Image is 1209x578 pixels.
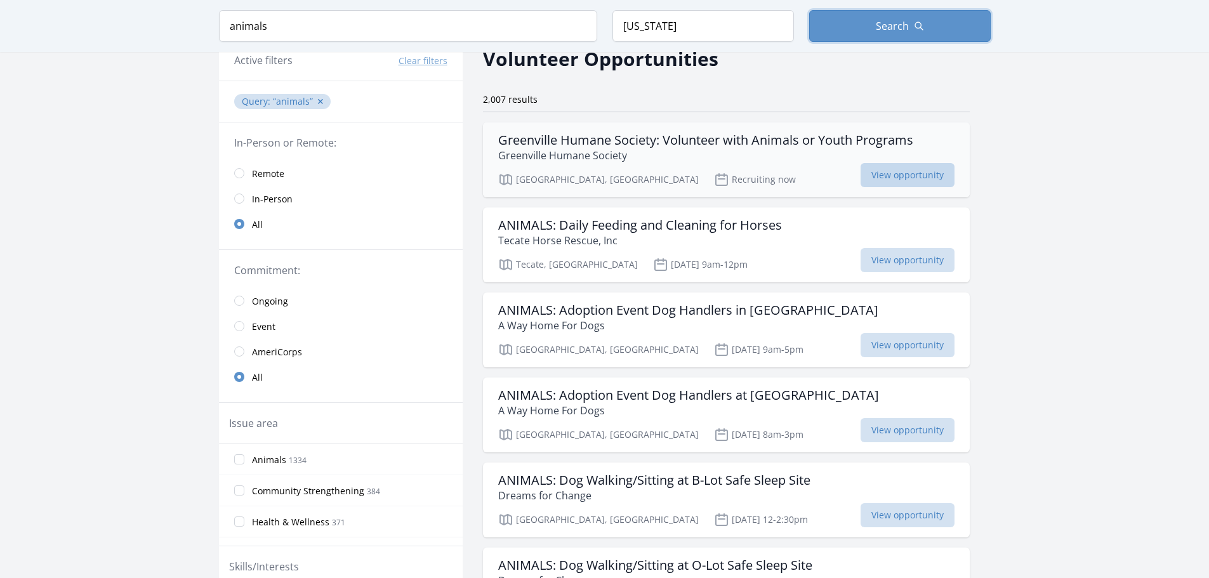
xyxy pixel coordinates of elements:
[252,218,263,231] span: All
[252,346,302,358] span: AmeriCorps
[234,516,244,527] input: Health & Wellness 371
[861,248,955,272] span: View opportunity
[234,135,447,150] legend: In-Person or Remote:
[252,516,329,529] span: Health & Wellness
[483,463,970,537] a: ANIMALS: Dog Walking/Sitting at B-Lot Safe Sleep Site Dreams for Change [GEOGRAPHIC_DATA], [GEOGR...
[861,418,955,442] span: View opportunity
[219,339,463,364] a: AmeriCorps
[714,342,803,357] p: [DATE] 9am-5pm
[252,454,286,466] span: Animals
[498,148,913,163] p: Greenville Humane Society
[861,503,955,527] span: View opportunity
[252,193,293,206] span: In-Person
[332,517,345,528] span: 371
[498,388,879,403] h3: ANIMALS: Adoption Event Dog Handlers at [GEOGRAPHIC_DATA]
[252,167,284,180] span: Remote
[714,172,796,187] p: Recruiting now
[498,473,810,488] h3: ANIMALS: Dog Walking/Sitting at B-Lot Safe Sleep Site
[498,488,810,503] p: Dreams for Change
[498,257,638,272] p: Tecate, [GEOGRAPHIC_DATA]
[861,333,955,357] span: View opportunity
[289,455,307,466] span: 1334
[483,207,970,282] a: ANIMALS: Daily Feeding and Cleaning for Horses Tecate Horse Rescue, Inc Tecate, [GEOGRAPHIC_DATA]...
[252,485,364,497] span: Community Strengthening
[234,263,447,278] legend: Commitment:
[234,454,244,464] input: Animals 1334
[498,233,782,248] p: Tecate Horse Rescue, Inc
[483,93,538,105] span: 2,007 results
[612,10,794,42] input: Location
[252,371,263,384] span: All
[809,10,991,42] button: Search
[483,378,970,452] a: ANIMALS: Adoption Event Dog Handlers at [GEOGRAPHIC_DATA] A Way Home For Dogs [GEOGRAPHIC_DATA], ...
[498,218,782,233] h3: ANIMALS: Daily Feeding and Cleaning for Horses
[219,161,463,186] a: Remote
[498,427,699,442] p: [GEOGRAPHIC_DATA], [GEOGRAPHIC_DATA]
[273,95,313,107] q: animals
[498,342,699,357] p: [GEOGRAPHIC_DATA], [GEOGRAPHIC_DATA]
[242,95,273,107] span: Query :
[498,133,913,148] h3: Greenville Humane Society: Volunteer with Animals or Youth Programs
[219,313,463,339] a: Event
[498,403,879,418] p: A Way Home For Dogs
[498,558,812,573] h3: ANIMALS: Dog Walking/Sitting at O-Lot Safe Sleep Site
[219,10,597,42] input: Keyword
[399,55,447,67] button: Clear filters
[219,186,463,211] a: In-Person
[234,53,293,68] h3: Active filters
[229,416,278,431] legend: Issue area
[483,292,970,367] a: ANIMALS: Adoption Event Dog Handlers in [GEOGRAPHIC_DATA] A Way Home For Dogs [GEOGRAPHIC_DATA], ...
[861,163,955,187] span: View opportunity
[234,485,244,496] input: Community Strengthening 384
[219,364,463,390] a: All
[714,427,803,442] p: [DATE] 8am-3pm
[498,303,878,318] h3: ANIMALS: Adoption Event Dog Handlers in [GEOGRAPHIC_DATA]
[498,512,699,527] p: [GEOGRAPHIC_DATA], [GEOGRAPHIC_DATA]
[252,295,288,308] span: Ongoing
[367,486,380,497] span: 384
[219,211,463,237] a: All
[219,288,463,313] a: Ongoing
[714,512,808,527] p: [DATE] 12-2:30pm
[483,122,970,197] a: Greenville Humane Society: Volunteer with Animals or Youth Programs Greenville Humane Society [GE...
[252,320,275,333] span: Event
[229,559,299,574] legend: Skills/Interests
[317,95,324,108] button: ✕
[653,257,748,272] p: [DATE] 9am-12pm
[876,18,909,34] span: Search
[483,44,718,73] h2: Volunteer Opportunities
[498,318,878,333] p: A Way Home For Dogs
[498,172,699,187] p: [GEOGRAPHIC_DATA], [GEOGRAPHIC_DATA]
